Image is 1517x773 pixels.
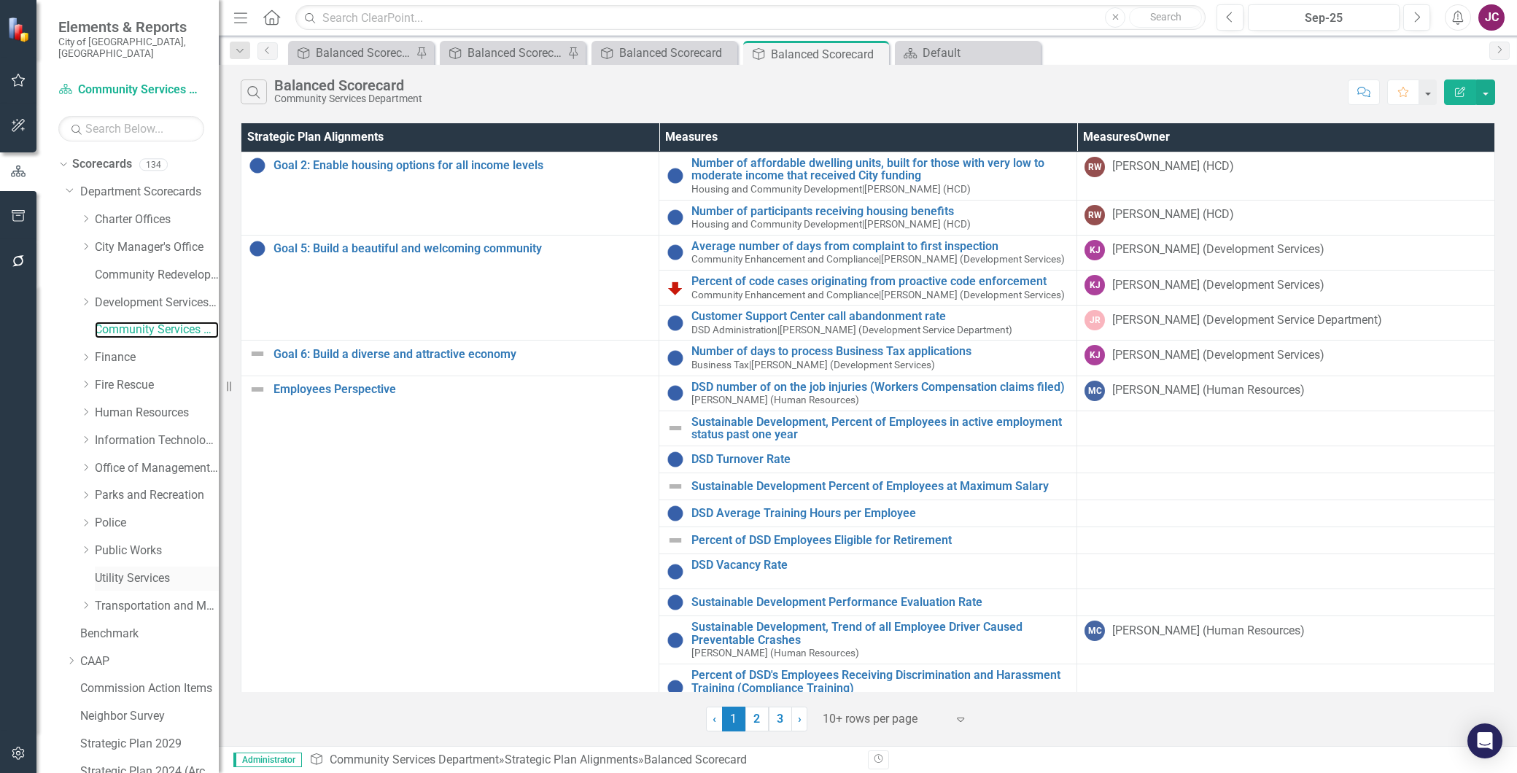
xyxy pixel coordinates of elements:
img: Not Defined [667,419,684,437]
span: | [862,183,864,195]
span: Community Enhancement and Compliance [691,253,879,265]
a: Charter Offices [95,211,219,228]
a: Goal 6: Build a diverse and attractive economy [273,348,651,361]
a: Transportation and Mobility [95,598,219,615]
img: Information Unavailable [249,157,266,174]
span: Search [1150,11,1182,23]
td: Double-Click to Edit [1077,664,1495,712]
a: Community Services Department [58,82,204,98]
a: Percent of DSD Employees Eligible for Retirement [691,534,1069,547]
small: [PERSON_NAME] (Development Services) [691,360,935,370]
td: Double-Click to Edit [1077,152,1495,200]
td: Double-Click to Edit Right Click for Context Menu [659,152,1077,200]
div: 134 [139,158,168,171]
img: Not Defined [249,345,266,362]
div: [PERSON_NAME] (Human Resources) [1112,382,1305,399]
div: KJ [1085,345,1105,365]
a: Human Resources [95,405,219,422]
td: Double-Click to Edit Right Click for Context Menu [659,500,1077,527]
td: Double-Click to Edit [1077,306,1495,341]
a: DSD number of on the job injuries (Workers Compensation claims filed) [691,381,1069,394]
td: Double-Click to Edit [1077,473,1495,500]
td: Double-Click to Edit Right Click for Context Menu [659,616,1077,664]
span: › [798,712,802,726]
a: 2 [745,707,769,731]
span: Housing and Community Development [691,218,862,230]
div: [PERSON_NAME] (Development Service Department) [1112,312,1382,329]
a: Fire Rescue [95,377,219,394]
a: City Manager's Office [95,239,219,256]
a: Community Services Department [330,753,499,766]
a: DSD Vacancy Rate [691,559,1069,572]
a: Strategic Plan Alignments [505,753,638,766]
td: Double-Click to Edit Right Click for Context Menu [659,473,1077,500]
a: Number of affordable dwelling units, built for those with very low to moderate income that receiv... [691,157,1069,182]
div: Sep-25 [1253,9,1394,27]
span: Administrator [233,753,302,767]
td: Double-Click to Edit Right Click for Context Menu [659,376,1077,411]
a: Finance [95,349,219,366]
button: JC [1478,4,1505,31]
img: Reviewing for Improvement [667,279,684,297]
td: Double-Click to Edit Right Click for Context Menu [241,235,659,341]
img: Information Unavailable [667,244,684,261]
div: MC [1085,381,1105,401]
a: Sustainable Development, Trend of all Employee Driver Caused Preventable Crashes [691,621,1069,646]
a: Scorecards [72,156,132,173]
div: » » [309,752,857,769]
a: Percent of code cases originating from proactive code enforcement [691,275,1069,288]
a: DSD Average Training Hours per Employee [691,507,1069,520]
a: Police [95,515,219,532]
div: [PERSON_NAME] (Development Services) [1112,347,1324,364]
div: KJ [1085,240,1105,260]
img: Information Unavailable [667,384,684,402]
div: KJ [1085,275,1105,295]
img: Information Unavailable [249,240,266,257]
span: | [749,359,751,370]
input: Search Below... [58,116,204,141]
img: Information Unavailable [667,563,684,580]
td: Double-Click to Edit Right Click for Context Menu [659,446,1077,473]
img: Information Unavailable [667,594,684,611]
a: Employees Perspective [273,383,651,396]
a: Neighbor Survey [80,708,219,725]
a: 3 [769,707,792,731]
td: Double-Click to Edit [1077,616,1495,664]
td: Double-Click to Edit Right Click for Context Menu [659,200,1077,235]
a: Strategic Plan 2029 [80,736,219,753]
img: Not Defined [667,478,684,495]
a: Number of participants receiving housing benefits [691,205,1069,218]
td: Double-Click to Edit Right Click for Context Menu [659,553,1077,589]
a: Balanced Scorecard [443,44,564,62]
div: RW [1085,205,1105,225]
img: Not Defined [667,532,684,549]
td: Double-Click to Edit [1077,376,1495,411]
span: | [879,253,881,265]
a: Public Works [95,543,219,559]
td: Double-Click to Edit [1077,527,1495,553]
div: [PERSON_NAME] (HCD) [1112,158,1234,175]
a: Sustainable Development Percent of Employees at Maximum Salary [691,480,1069,493]
a: Benchmark [80,626,219,642]
span: | [777,324,780,335]
img: Information Unavailable [667,632,684,649]
a: Parks and Recreation [95,487,219,504]
span: | [862,218,864,230]
div: Balanced Scorecard [274,77,422,93]
td: Double-Click to Edit Right Click for Context Menu [659,411,1077,446]
td: Double-Click to Edit Right Click for Context Menu [659,527,1077,553]
a: Balanced Scorecard [595,44,734,62]
td: Double-Click to Edit [1077,235,1495,270]
td: Double-Click to Edit Right Click for Context Menu [241,152,659,235]
img: Information Unavailable [667,167,684,184]
td: Double-Click to Edit [1077,589,1495,616]
a: Default [899,44,1037,62]
div: Balanced Scorecard [771,45,885,63]
img: Information Unavailable [667,349,684,367]
a: Information Technology Services [95,432,219,449]
div: Open Intercom Messenger [1467,723,1502,758]
div: JR [1085,310,1105,330]
td: Double-Click to Edit [1077,446,1495,473]
td: Double-Click to Edit Right Click for Context Menu [659,271,1077,306]
span: Housing and Community Development [691,183,862,195]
